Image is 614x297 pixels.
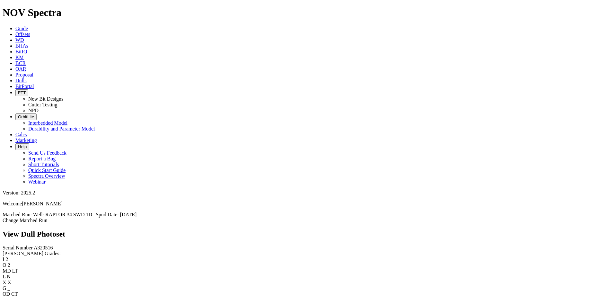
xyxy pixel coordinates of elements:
button: OrbitLite [15,113,37,120]
span: _ [8,285,10,291]
a: New Bit Designs [28,96,63,102]
a: BHAs [15,43,28,49]
a: Short Tutorials [28,162,59,167]
span: 2 [5,256,8,262]
span: X [8,280,12,285]
label: G [3,285,6,291]
div: [PERSON_NAME] Grades: [3,251,611,256]
a: Interbedded Model [28,120,67,126]
a: Cutter Testing [28,102,57,107]
span: 2 [8,262,10,268]
span: FTT [18,90,26,95]
a: Guide [15,26,28,31]
h1: NOV Spectra [3,7,611,19]
a: Report a Bug [28,156,56,161]
span: [PERSON_NAME] [22,201,63,206]
a: Marketing [15,138,37,143]
label: MD [3,268,11,274]
label: L [3,274,5,279]
a: Change Matched Run [3,218,48,223]
button: Help [15,143,29,150]
a: Durability and Parameter Model [28,126,95,131]
label: Serial Number [3,245,33,250]
a: BitIQ [15,49,27,54]
a: Proposal [15,72,33,77]
a: NPD [28,108,39,113]
h2: View Dull Photoset [3,230,611,239]
span: A320516 [34,245,53,250]
a: WD [15,37,24,43]
a: Offsets [15,32,30,37]
label: O [3,262,6,268]
p: Welcome [3,201,611,207]
span: Matched Run: [3,212,32,217]
a: KM [15,55,24,60]
button: FTT [15,89,28,96]
label: X [3,280,6,285]
span: OrbitLite [18,114,34,119]
a: BCR [15,60,26,66]
a: Dulls [15,78,27,83]
a: Spectra Overview [28,173,65,179]
a: Send Us Feedback [28,150,66,156]
a: OAR [15,66,26,72]
a: BitPortal [15,84,34,89]
span: CT [11,291,18,297]
div: Version: 2025.2 [3,190,611,196]
span: N [7,274,11,279]
label: I [3,256,4,262]
label: OD [3,291,10,297]
a: Quick Start Guide [28,167,66,173]
span: LT [12,268,18,274]
a: Calcs [15,132,27,137]
span: Help [18,144,27,149]
span: Well: RAPTOR 34 SWD 1D | Spud Date: [DATE] [33,212,137,217]
a: Webinar [28,179,46,184]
